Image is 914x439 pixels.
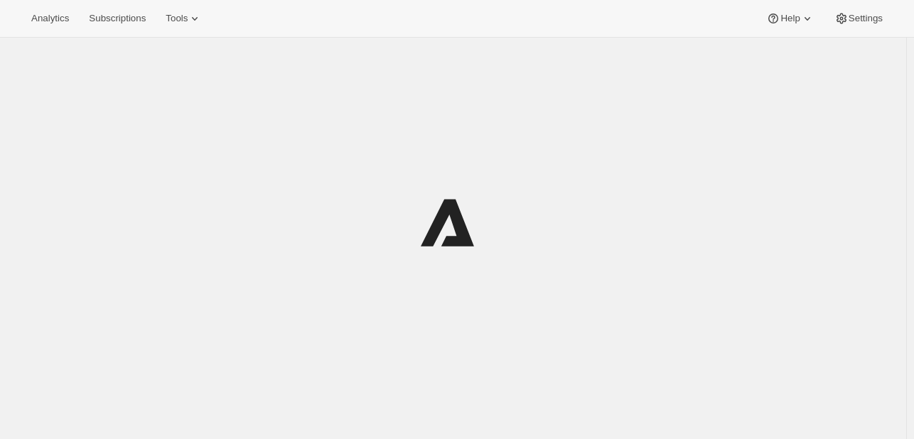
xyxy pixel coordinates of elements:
[89,13,146,24] span: Subscriptions
[80,9,154,28] button: Subscriptions
[758,9,822,28] button: Help
[157,9,210,28] button: Tools
[780,13,800,24] span: Help
[849,13,883,24] span: Settings
[31,13,69,24] span: Analytics
[826,9,891,28] button: Settings
[23,9,77,28] button: Analytics
[166,13,188,24] span: Tools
